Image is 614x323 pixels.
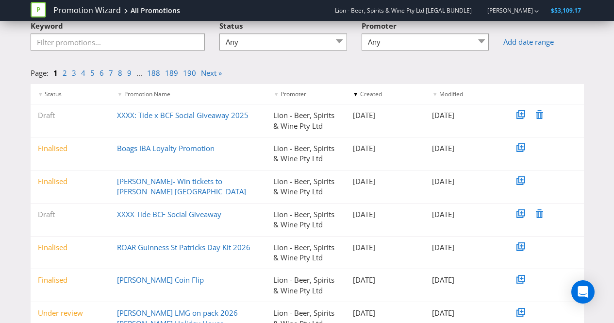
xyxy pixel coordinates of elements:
[346,275,425,285] div: [DATE]
[571,280,595,304] div: Open Intercom Messenger
[201,68,222,78] a: Next »
[117,90,123,98] span: ▼
[127,68,132,78] a: 9
[136,68,147,78] li: ...
[31,275,110,285] div: Finalised
[266,143,346,164] div: Lion - Beer, Spirits & Wine Pty Ltd
[147,68,160,78] a: 188
[38,90,44,98] span: ▼
[346,176,425,187] div: [DATE]
[31,143,110,153] div: Finalised
[81,68,85,78] a: 4
[425,176,504,187] div: [DATE]
[100,68,104,78] a: 6
[31,68,49,78] span: Page:
[45,90,62,98] span: Status
[72,68,76,78] a: 3
[117,110,249,120] a: XXXX: Tide x BCF Social Giveaway 2025
[63,68,67,78] a: 2
[266,176,346,197] div: Lion - Beer, Spirits & Wine Pty Ltd
[31,176,110,187] div: Finalised
[346,110,425,120] div: [DATE]
[551,6,581,15] span: $53,109.17
[346,143,425,153] div: [DATE]
[503,37,583,47] a: Add date range
[335,6,472,15] span: Lion - Beer, Spirits & Wine Pty Ltd [LEGAL BUNDLE]
[165,68,178,78] a: 189
[439,90,463,98] span: Modified
[353,90,359,98] span: ▼
[346,209,425,220] div: [DATE]
[117,176,246,196] a: [PERSON_NAME]- Win tickets to [PERSON_NAME] [GEOGRAPHIC_DATA]
[266,110,346,131] div: Lion - Beer, Spirits & Wine Pty Ltd
[53,68,58,78] a: 1
[31,209,110,220] div: Draft
[31,308,110,318] div: Under review
[117,275,204,285] a: [PERSON_NAME] Coin Flip
[117,242,250,252] a: ROAR Guinness St Patricks Day Kit 2026
[90,68,95,78] a: 5
[425,242,504,253] div: [DATE]
[281,90,306,98] span: Promoter
[266,275,346,296] div: Lion - Beer, Spirits & Wine Pty Ltd
[273,90,279,98] span: ▼
[131,6,180,16] div: All Promotions
[117,143,215,153] a: Boags IBA Loyalty Promotion
[117,209,221,219] a: XXXX Tide BCF Social Giveaway
[118,68,122,78] a: 8
[346,308,425,318] div: [DATE]
[360,90,382,98] span: Created
[432,90,438,98] span: ▼
[425,209,504,220] div: [DATE]
[183,68,196,78] a: 190
[31,110,110,120] div: Draft
[266,242,346,263] div: Lion - Beer, Spirits & Wine Pty Ltd
[31,34,205,51] input: Filter promotions...
[478,6,533,15] a: [PERSON_NAME]
[425,110,504,120] div: [DATE]
[124,90,170,98] span: Promotion Name
[346,242,425,253] div: [DATE]
[31,242,110,253] div: Finalised
[425,308,504,318] div: [DATE]
[425,143,504,153] div: [DATE]
[425,275,504,285] div: [DATE]
[53,5,121,16] a: Promotion Wizard
[266,209,346,230] div: Lion - Beer, Spirits & Wine Pty Ltd
[109,68,113,78] a: 7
